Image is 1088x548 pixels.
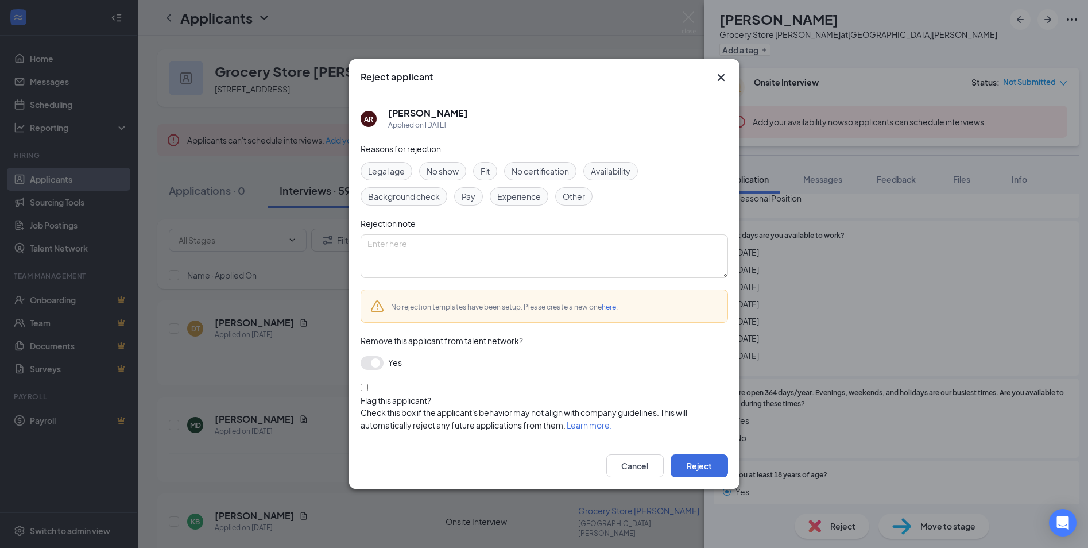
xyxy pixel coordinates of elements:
[497,190,541,203] span: Experience
[388,119,468,131] div: Applied on [DATE]
[427,165,459,177] span: No show
[361,218,416,229] span: Rejection note
[361,407,687,430] span: Check this box if the applicant's behavior may not align with company guidelines. This will autom...
[364,114,373,124] div: AR
[462,190,475,203] span: Pay
[391,303,618,311] span: No rejection templates have been setup. Please create a new one .
[567,420,612,430] a: Learn more.
[591,165,630,177] span: Availability
[388,356,402,369] span: Yes
[1049,509,1077,537] div: Open Intercom Messenger
[714,71,728,84] svg: Cross
[481,165,490,177] span: Fit
[714,71,728,84] button: Close
[368,190,440,203] span: Background check
[602,303,616,311] a: here
[361,395,728,406] div: Flag this applicant?
[361,71,433,83] h3: Reject applicant
[368,165,405,177] span: Legal age
[606,454,664,477] button: Cancel
[671,454,728,477] button: Reject
[370,299,384,313] svg: Warning
[361,335,523,346] span: Remove this applicant from talent network?
[361,384,368,391] input: Flag this applicant?
[388,107,468,119] h5: [PERSON_NAME]
[512,165,569,177] span: No certification
[361,144,441,154] span: Reasons for rejection
[563,190,585,203] span: Other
